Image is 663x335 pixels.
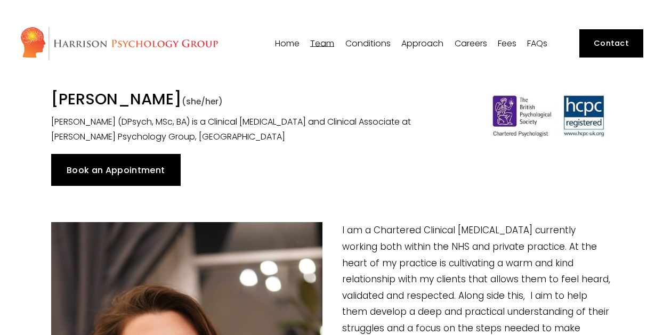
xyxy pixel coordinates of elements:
[345,38,391,48] a: folder dropdown
[401,38,443,48] a: folder dropdown
[345,39,391,48] span: Conditions
[498,38,516,48] a: Fees
[51,154,181,186] a: Book an Appointment
[51,115,467,145] p: [PERSON_NAME] (DPsych, MSc, BA) is a Clinical [MEDICAL_DATA] and Clinical Associate at [PERSON_NA...
[275,38,300,48] a: Home
[455,38,487,48] a: Careers
[579,29,643,58] a: Contact
[182,96,223,107] span: (she/her)
[51,89,467,111] h1: [PERSON_NAME]
[527,38,547,48] a: FAQs
[401,39,443,48] span: Approach
[310,39,334,48] span: Team
[310,38,334,48] a: folder dropdown
[20,26,219,61] img: Harrison Psychology Group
